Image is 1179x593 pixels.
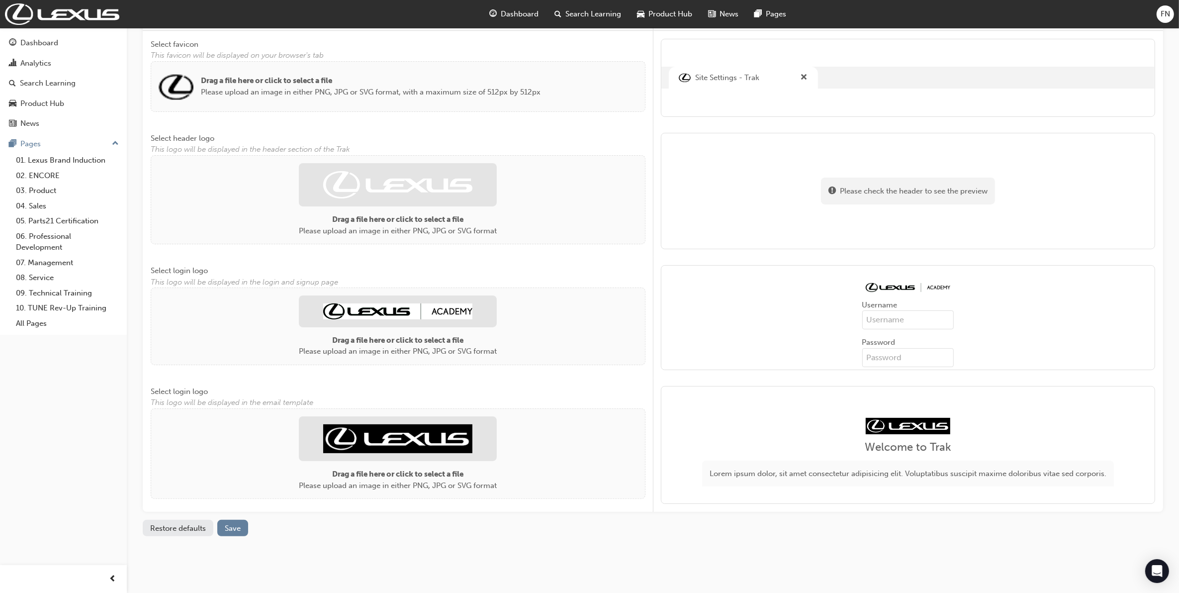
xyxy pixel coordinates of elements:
a: 02. ENCORE [12,168,123,184]
span: Dashboard [501,8,539,20]
span: up-icon [112,137,119,150]
a: All Pages [12,316,123,331]
img: ec67b45b-d8dc-4bf6-bdf6-15f447084180.png [323,171,472,199]
div: Open Intercom Messenger [1145,559,1169,583]
div: Product Hub [20,98,64,109]
span: News [720,8,739,20]
a: Analytics [4,54,123,73]
div: Drag a file here or click to select a filePlease upload an image in either PNG, JPG or SVG format [151,155,645,245]
img: 53c46d1a-6a05-422c-9ebb-b84f9afcea03.ico [159,69,193,104]
span: This logo will be displayed in the header section of the Trak [151,144,645,155]
span: Pages [766,8,787,20]
p: Drag a file here or click to select a file [299,214,497,225]
a: 04. Sales [12,198,123,214]
a: 07. Management [12,255,123,271]
a: 01. Lexus Brand Induction [12,153,123,168]
div: Search Learning [20,78,76,89]
a: Search Learning [4,74,123,93]
span: FN [1161,8,1170,20]
img: 1bb21cbc-1799-4a0f-a9e5-0ebb88e9f307.jpg [323,303,472,319]
span: exclaim-icon [828,185,836,198]
button: Pages [4,135,123,153]
img: Trak [5,3,119,25]
span: pages-icon [755,8,762,20]
input: Password [862,348,954,367]
a: car-iconProduct Hub [630,4,701,24]
span: Select login logo [151,266,208,275]
span: This logo will be displayed in the login and signup page [151,277,645,288]
p: Drag a file here or click to select a file [299,335,497,346]
span: Select login logo [151,387,208,396]
a: Dashboard [4,34,123,52]
span: news-icon [709,8,716,20]
a: guage-iconDashboard [482,4,547,24]
a: 06. Professional Development [12,229,123,255]
p: Drag a file here or click to select a file [201,75,541,87]
span: Password [862,337,954,348]
span: Save [225,524,241,533]
a: 08. Service [12,270,123,286]
p: Please upload an image in either PNG, JPG or SVG format [299,480,497,492]
span: prev-icon [109,573,117,586]
p: Drag a file here or click to select a file [299,469,497,480]
button: Restore defaults [143,520,213,536]
div: Please check the header to see the preview [828,185,988,198]
div: Dashboard [20,37,58,49]
a: News [4,114,123,133]
span: Site Settings - Trak [696,72,760,84]
a: 05. Parts21 Certification [12,213,123,229]
span: Welcome to Trak [702,442,1114,453]
div: Drag a file here or click to select a filePlease upload an image in either PNG, JPG or SVG format... [151,61,645,112]
span: guage-icon [490,8,497,20]
span: Select header logo [151,134,214,143]
span: car-icon [9,99,16,108]
span: Product Hub [649,8,693,20]
a: Product Hub [4,95,123,113]
span: Username [862,299,954,311]
a: 03. Product [12,183,123,198]
span: Lorem ipsum dolor, sit amet consectetur adipisicing elit. Voluptatibus suscipit maxime doloribus ... [710,469,1106,478]
span: This logo will be displayed in the email template [151,397,645,408]
div: Pages [20,138,41,150]
p: Please upload an image in either PNG, JPG or SVG format [299,225,497,237]
button: DashboardAnalyticsSearch LearningProduct HubNews [4,32,123,135]
span: chart-icon [9,59,16,68]
div: Drag a file here or click to select a filePlease upload an image in either PNG, JPG or SVG format [151,288,645,365]
img: f4729271-d292-47d7-b885-bc538a307ad4.jpg [866,418,950,434]
button: FN [1157,5,1174,23]
button: Save [217,520,248,536]
div: Analytics [20,58,51,69]
span: pages-icon [9,140,16,149]
img: 53c46d1a-6a05-422c-9ebb-b84f9afcea03.ico [679,72,691,84]
span: search-icon [9,79,16,88]
img: 1bb21cbc-1799-4a0f-a9e5-0ebb88e9f307.jpg [866,283,950,292]
span: guage-icon [9,39,16,48]
img: f4729271-d292-47d7-b885-bc538a307ad4.jpg [323,424,472,453]
span: Select favicon [151,40,198,49]
span: news-icon [9,119,16,128]
div: Drag a file here or click to select a filePlease upload an image in either PNG, JPG or SVG format [151,408,645,499]
p: Please upload an image in either PNG, JPG or SVG format, with a maximum size of 512px by 512px [201,87,541,98]
span: Search Learning [566,8,622,20]
span: search-icon [555,8,562,20]
input: Username [862,310,954,329]
a: 10. TUNE Rev-Up Training [12,300,123,316]
span: This favicon will be displayed on your browser's tab [151,50,645,61]
a: search-iconSearch Learning [547,4,630,24]
span: car-icon [637,8,645,20]
a: news-iconNews [701,4,747,24]
p: Please upload an image in either PNG, JPG or SVG format [299,346,497,357]
span: cross-icon [801,72,808,84]
div: News [20,118,39,129]
a: 09. Technical Training [12,286,123,301]
a: pages-iconPages [747,4,795,24]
